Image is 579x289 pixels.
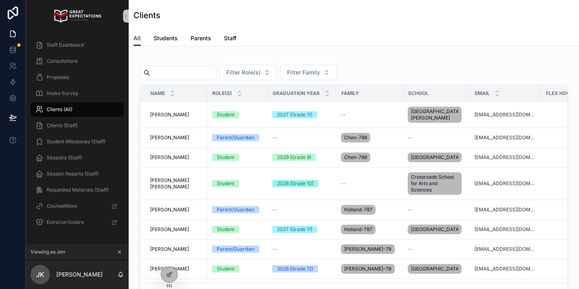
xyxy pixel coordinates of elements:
span: All [133,34,141,42]
a: -- [272,206,331,213]
span: Chen-788 [344,154,367,161]
a: Parent/Guardian [212,134,263,141]
a: [GEOGRAPHIC_DATA] [408,262,465,275]
a: 2027 (Grade 11) [272,111,331,118]
a: Staff [224,31,236,47]
a: [PERSON_NAME] [150,266,202,272]
a: [EMAIL_ADDRESS][DOMAIN_NAME] [474,134,536,141]
span: Clients (All) [47,106,72,113]
span: -- [408,206,413,213]
span: Crossroads School for Arts and Sciences [411,174,458,193]
div: Parent/Guardian [217,206,255,213]
a: -- [408,206,465,213]
a: [PERSON_NAME] [150,111,202,118]
a: [PERSON_NAME] [150,154,202,161]
div: scrollable content [26,32,129,240]
a: Student [212,154,263,161]
span: Extracurriculars [47,219,84,225]
a: Extracurriculars [31,215,124,229]
span: Filter Role(s) [226,68,261,76]
a: Parents [191,31,211,47]
span: [GEOGRAPHIC_DATA] [411,226,458,233]
span: -- [408,246,413,252]
span: Chen-788 [344,134,367,141]
span: Family [341,90,359,97]
a: All [133,31,141,46]
a: Students [154,31,178,47]
span: [GEOGRAPHIC_DATA] [411,154,458,161]
a: [GEOGRAPHIC_DATA][PERSON_NAME] [408,105,465,124]
a: Crossroads School for Arts and Sciences [408,171,465,196]
span: [GEOGRAPHIC_DATA][PERSON_NAME] [411,108,458,121]
a: [EMAIL_ADDRESS][DOMAIN_NAME] [474,266,536,272]
img: App logo [53,10,101,23]
a: Student Milestones (Staff) [31,134,124,149]
div: Student [217,111,234,118]
a: Holland-787 [341,223,398,236]
a: -- [408,134,465,141]
span: [PERSON_NAME] [150,226,189,233]
span: [PERSON_NAME] [150,266,189,272]
span: [PERSON_NAME] [150,111,189,118]
span: Session Reports (Staff) [47,171,99,177]
div: Student [217,180,234,187]
span: Parents [191,34,211,42]
a: [EMAIL_ADDRESS][DOMAIN_NAME] [474,180,536,187]
span: Staff [224,34,236,42]
a: [PERSON_NAME] [150,134,202,141]
a: Session Reports (Staff) [31,167,124,181]
span: -- [272,206,277,213]
a: Parent/Guardian [212,206,263,213]
a: [EMAIL_ADDRESS][DOMAIN_NAME] [474,111,536,118]
span: -- [341,180,346,187]
a: [GEOGRAPHIC_DATA] [408,151,465,164]
a: 2027 (Grade 11) [272,226,331,233]
a: 2028 (Grade 10) [272,180,331,187]
span: Filter Family [287,68,320,76]
span: [PERSON_NAME] [PERSON_NAME] [150,177,202,190]
div: Student [217,265,234,272]
span: -- [341,111,346,118]
span: Holland-787 [344,226,372,233]
a: -- [341,180,398,187]
span: Staff Dashboard [47,42,84,48]
span: Student Milestones (Staff) [47,138,105,145]
a: CounselMore [31,199,124,213]
span: Consultations [47,58,78,64]
span: Role(s) [212,90,232,97]
span: Graduation Year [273,90,320,97]
span: [PERSON_NAME] [150,134,189,141]
a: Student [212,265,263,272]
span: [GEOGRAPHIC_DATA] [411,266,458,272]
a: Student [212,180,263,187]
a: Holland-787 [341,203,398,216]
a: 2026 (Grade 12) [272,265,331,272]
span: [PERSON_NAME] [150,154,189,161]
a: Requested Materials (Staff) [31,183,124,197]
span: School [408,90,429,97]
span: Sessions (Staff) [47,155,82,161]
a: Intake Survey [31,86,124,101]
a: [PERSON_NAME] [150,226,202,233]
span: Clients (Staff) [47,122,78,129]
span: Email [475,90,490,97]
a: -- [272,134,331,141]
span: Holland-787 [344,206,372,213]
a: -- [341,111,398,118]
div: 2029 (Grade 9) [277,154,311,161]
span: Viewing as Jen [31,249,65,255]
p: [PERSON_NAME] [56,270,103,279]
a: Chen-788 [341,151,398,164]
a: 2029 (Grade 9) [272,154,331,161]
a: Clients (All) [31,102,124,117]
a: [EMAIL_ADDRESS][DOMAIN_NAME] [474,226,536,233]
a: [PERSON_NAME] [150,246,202,252]
div: Parent/Guardian [217,246,255,253]
a: [EMAIL_ADDRESS][DOMAIN_NAME] [474,206,536,213]
a: [EMAIL_ADDRESS][DOMAIN_NAME] [474,246,536,252]
span: Students [154,34,178,42]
